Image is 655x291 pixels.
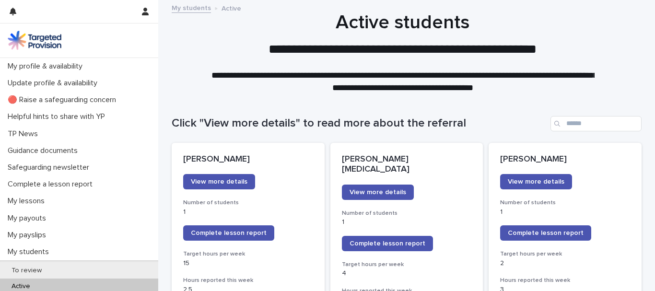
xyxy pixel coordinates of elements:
a: View more details [342,185,414,200]
p: 15 [183,259,313,268]
h3: Hours reported this week [183,277,313,284]
h3: Number of students [500,199,630,207]
p: [PERSON_NAME][MEDICAL_DATA] [342,154,472,175]
a: View more details [500,174,572,189]
h3: Number of students [183,199,313,207]
p: Safeguarding newsletter [4,163,97,172]
span: View more details [191,178,247,185]
p: Helpful hints to share with YP [4,112,113,121]
p: My payouts [4,214,54,223]
span: View more details [508,178,564,185]
a: My students [172,2,211,13]
p: [PERSON_NAME] [183,154,313,165]
p: Guidance documents [4,146,85,155]
p: Active [4,282,38,291]
span: Complete lesson report [350,240,425,247]
span: Complete lesson report [191,230,267,236]
p: 1 [500,208,630,216]
p: 4 [342,269,472,278]
p: My profile & availability [4,62,90,71]
p: Complete a lesson report [4,180,100,189]
h3: Hours reported this week [500,277,630,284]
p: My payslips [4,231,54,240]
h3: Target hours per week [500,250,630,258]
p: [PERSON_NAME] [500,154,630,165]
p: TP News [4,129,46,139]
img: M5nRWzHhSzIhMunXDL62 [8,31,61,50]
a: View more details [183,174,255,189]
h1: Active students [168,11,637,34]
a: Complete lesson report [183,225,274,241]
p: To review [4,267,49,275]
p: 2 [500,259,630,268]
span: Complete lesson report [508,230,584,236]
h3: Target hours per week [342,261,472,268]
p: Active [222,2,241,13]
a: Complete lesson report [500,225,591,241]
p: My lessons [4,197,52,206]
a: Complete lesson report [342,236,433,251]
p: 🔴 Raise a safeguarding concern [4,95,124,105]
p: Update profile & availability [4,79,105,88]
p: 1 [342,218,472,226]
p: 1 [183,208,313,216]
span: View more details [350,189,406,196]
input: Search [550,116,642,131]
h3: Number of students [342,210,472,217]
p: My students [4,247,57,256]
h1: Click "View more details" to read more about the referral [172,116,547,130]
h3: Target hours per week [183,250,313,258]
